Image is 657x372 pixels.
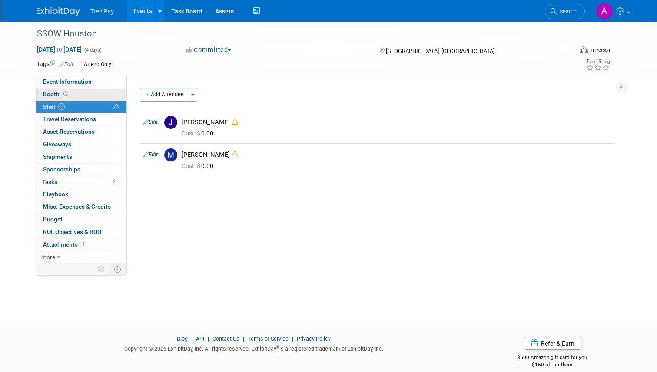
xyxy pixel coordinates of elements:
[36,164,126,176] a: Sponsorships
[212,336,239,342] a: Contact Us
[43,103,65,110] span: Staff
[590,47,610,53] div: In-Person
[58,103,65,110] span: 2
[177,336,188,342] a: Blog
[206,336,211,342] span: |
[484,361,621,369] div: $150 off for them.
[43,153,72,160] span: Shipments
[248,336,289,342] a: Terms of Service
[182,162,217,169] span: 0.00
[113,103,119,111] span: Potential Scheduling Conflict -- at least one attendee is tagged in another overlapping event.
[36,46,82,53] span: [DATE] [DATE]
[182,118,611,126] div: [PERSON_NAME]
[42,178,57,185] span: Tasks
[36,89,126,101] a: Booth
[36,201,126,213] a: Misc. Expenses & Credits
[59,61,73,67] a: Edit
[43,228,101,235] span: ROI, Objectives & ROO
[36,101,126,113] a: Staff2
[36,138,126,151] a: Giveaways
[182,130,217,137] span: 0.00
[43,166,80,173] span: Sponsorships
[43,78,92,85] span: Event Information
[36,239,126,251] a: Attachments1
[557,8,577,15] span: Search
[276,345,279,349] sup: ®
[36,151,126,163] a: Shipments
[43,203,111,210] span: Misc. Expenses & Credits
[196,336,204,342] a: API
[43,115,96,122] span: Travel Reservations
[43,216,63,223] span: Budget
[43,141,71,148] span: Giveaways
[143,119,158,125] a: Edit
[182,130,201,137] span: Cost: $
[36,126,126,138] a: Asset Reservations
[90,8,114,15] span: TreviPay
[386,48,494,54] span: [GEOGRAPHIC_DATA], [GEOGRAPHIC_DATA]
[484,348,621,368] div: $500 Amazon gift card for you,
[43,191,68,198] span: Playbook
[524,337,581,350] a: Refer & Earn
[43,128,95,135] span: Asset Reservations
[36,214,126,226] a: Budget
[109,263,126,275] td: Toggle Event Tabs
[241,336,246,342] span: |
[36,7,80,16] img: ExhibitDay
[36,343,471,353] div: Copyright © 2025 ExhibitDay, Inc. All rights reserved. ExhibitDay is a registered trademark of Ex...
[94,263,109,275] td: Personalize Event Tab Strip
[55,46,63,53] span: to
[43,91,70,98] span: Booth
[140,88,189,102] button: Add Attendee
[189,336,195,342] span: |
[62,91,70,97] span: Booth not reserved yet
[36,226,126,238] a: ROI, Objectives & ROO
[34,26,561,42] div: SSOW Houston
[36,251,126,263] a: more
[43,241,86,248] span: Attachments
[41,253,55,260] span: more
[81,60,114,69] div: Attend Only
[36,188,126,201] a: Playbook
[36,113,126,125] a: Travel Reservations
[36,176,126,188] a: Tasks
[164,148,177,161] img: M.jpg
[80,241,86,247] span: 1
[182,162,201,169] span: Cost: $
[183,46,235,55] button: Committed
[290,336,295,342] span: |
[83,47,102,53] span: (4 days)
[580,46,588,53] img: Format-Inperson.png
[297,336,331,342] a: Privacy Policy
[164,116,177,129] img: J.jpg
[182,151,611,159] div: [PERSON_NAME]
[525,45,610,58] div: Event Format
[232,119,238,125] i: Double-book Warning!
[143,151,158,158] a: Edit
[232,151,238,158] i: Double-book Warning!
[586,59,610,64] div: Event Rating
[36,59,73,69] td: Tags
[545,4,585,19] a: Search
[596,3,613,20] img: Andy Duong
[36,76,126,88] a: Event Information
